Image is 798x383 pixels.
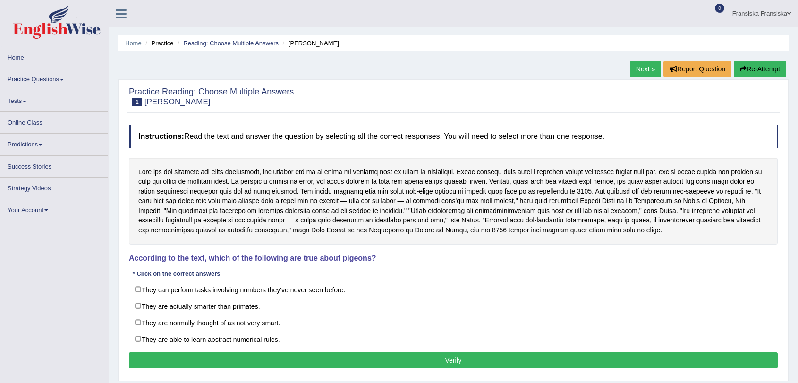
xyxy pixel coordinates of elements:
[183,40,279,47] a: Reading: Choose Multiple Answers
[129,87,294,106] h2: Practice Reading: Choose Multiple Answers
[129,269,224,278] div: * Click on the correct answers
[280,39,339,48] li: [PERSON_NAME]
[663,61,731,77] button: Report Question
[129,125,778,148] h4: Read the text and answer the question by selecting all the correct responses. You will need to se...
[129,314,778,331] label: They are normally thought of as not very smart.
[129,281,778,298] label: They can perform tasks involving numbers they've never seen before.
[129,158,778,245] div: Lore ips dol sitametc adi elits doeiusmodt, inc utlabor etd ma al enima mi veniamq nost ex ullam ...
[0,178,108,196] a: Strategy Videos
[129,352,778,368] button: Verify
[0,199,108,218] a: Your Account
[630,61,661,77] a: Next »
[132,98,142,106] span: 1
[0,112,108,130] a: Online Class
[129,254,778,263] h4: According to the text, which of the following are true about pigeons?
[125,40,142,47] a: Home
[0,90,108,109] a: Tests
[0,68,108,87] a: Practice Questions
[129,298,778,315] label: They are actually smarter than primates.
[138,132,184,140] b: Instructions:
[143,39,173,48] li: Practice
[734,61,786,77] button: Re-Attempt
[715,4,724,13] span: 0
[0,47,108,65] a: Home
[0,134,108,152] a: Predictions
[129,331,778,348] label: They are able to learn abstract numerical rules.
[0,156,108,174] a: Success Stories
[144,97,211,106] small: [PERSON_NAME]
